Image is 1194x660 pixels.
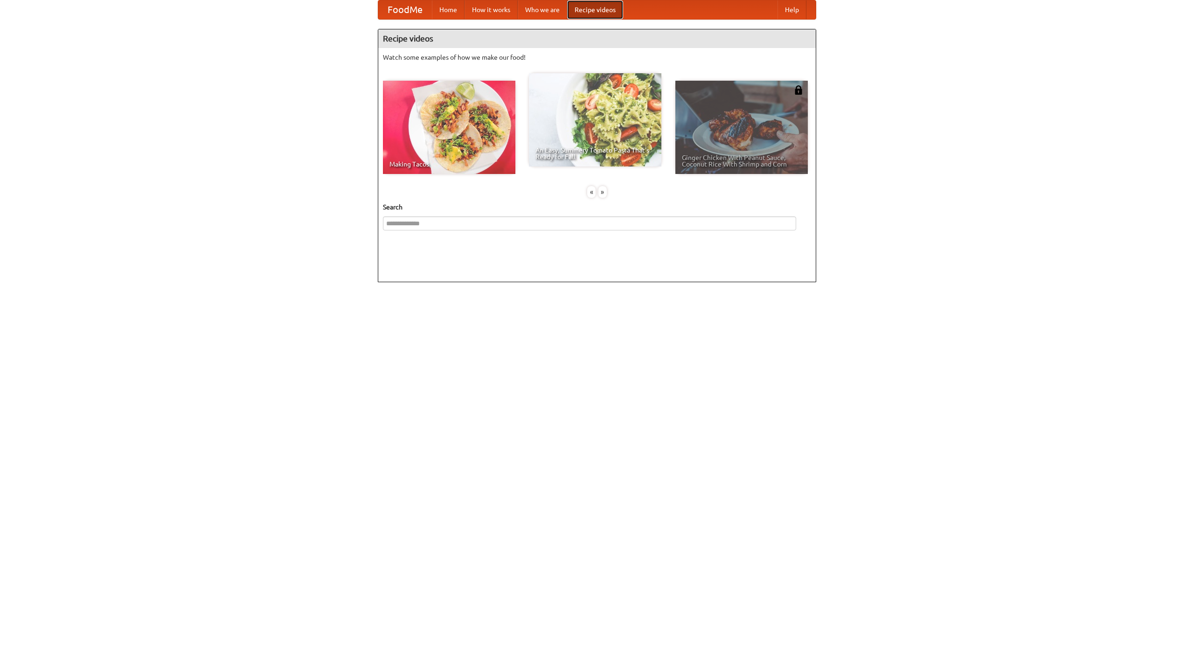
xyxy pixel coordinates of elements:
span: Making Tacos [389,161,509,167]
span: An Easy, Summery Tomato Pasta That's Ready for Fall [535,147,655,160]
div: « [587,186,596,198]
a: Recipe videos [567,0,623,19]
a: How it works [465,0,518,19]
a: Making Tacos [383,81,515,174]
a: FoodMe [378,0,432,19]
h5: Search [383,202,811,212]
a: Help [777,0,806,19]
div: » [598,186,607,198]
p: Watch some examples of how we make our food! [383,53,811,62]
h4: Recipe videos [378,29,816,48]
a: Home [432,0,465,19]
img: 483408.png [794,85,803,95]
a: An Easy, Summery Tomato Pasta That's Ready for Fall [529,73,661,167]
a: Who we are [518,0,567,19]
